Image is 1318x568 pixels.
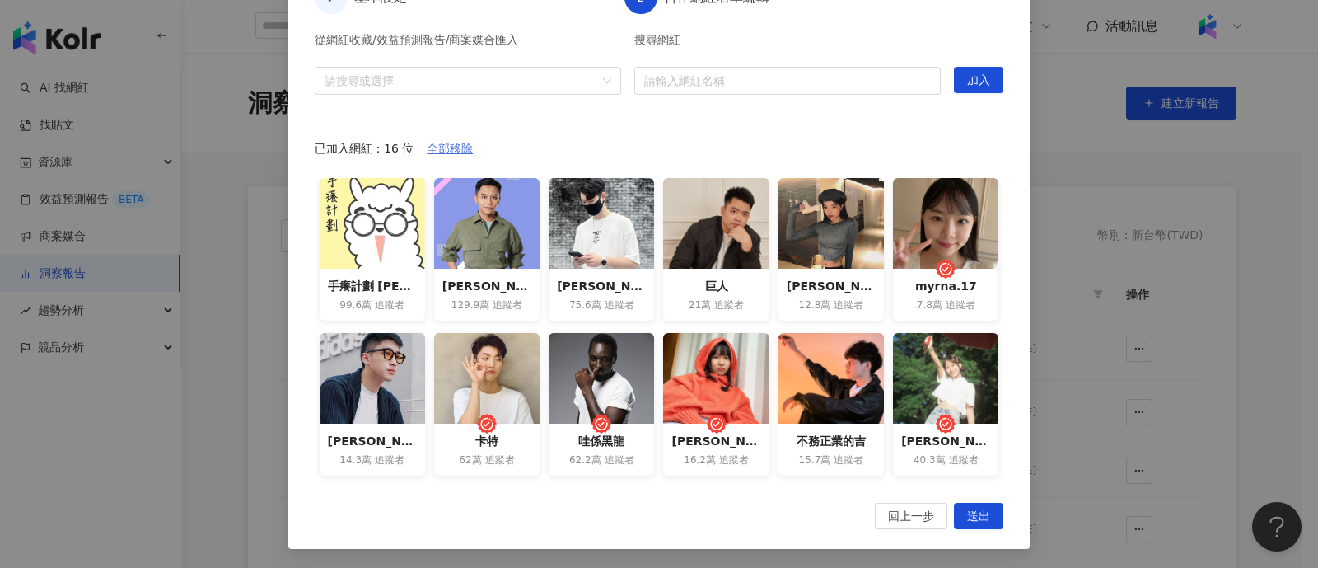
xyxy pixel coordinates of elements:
[493,298,522,312] span: 追蹤者
[569,298,601,312] span: 75.6萬
[714,298,744,312] span: 追蹤者
[888,504,934,530] span: 回上一步
[414,135,486,162] button: 全部移除
[671,432,760,450] div: [PERSON_NAME]
[834,298,863,312] span: 追蹤者
[459,453,481,467] span: 62萬
[485,453,515,467] span: 追蹤者
[914,453,946,467] span: 40.3萬
[569,453,601,467] span: 62.2萬
[671,277,760,295] div: 巨人
[949,453,979,467] span: 追蹤者
[375,453,404,467] span: 追蹤者
[684,453,716,467] span: 16.2萬
[917,298,942,312] span: 7.8萬
[339,453,372,467] span: 14.3萬
[315,34,621,54] div: 從網紅收藏/效益預測報告/商案媒合匯入
[946,298,975,312] span: 追蹤者
[557,277,646,295] div: [PERSON_NAME]
[442,277,531,295] div: [PERSON_NAME]
[375,298,404,312] span: 追蹤者
[719,453,749,467] span: 追蹤者
[442,432,531,450] div: 卡特
[875,503,947,529] button: 回上一步
[954,503,1003,529] button: 送出
[451,298,489,312] span: 129.9萬
[634,34,941,54] div: 搜尋網紅
[967,68,990,94] span: 加入
[787,277,876,295] div: [PERSON_NAME] Ada shih
[834,453,863,467] span: 追蹤者
[787,432,876,450] div: 不務正業的吉
[605,298,634,312] span: 追蹤者
[954,67,1003,93] button: 加入
[557,432,646,450] div: 哇係黑龍
[967,504,990,530] span: 送出
[328,277,417,295] div: 手癢計劃 [PERSON_NAME] Plan
[901,432,990,450] div: [PERSON_NAME]
[901,277,990,295] div: myrna.17
[315,135,1003,162] div: 已加入網紅：16 位
[605,453,634,467] span: 追蹤者
[427,136,473,162] span: 全部移除
[328,432,417,450] div: [PERSON_NAME]羊
[799,298,831,312] span: 12.8萬
[339,298,372,312] span: 99.6萬
[799,453,831,467] span: 15.7萬
[689,298,711,312] span: 21萬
